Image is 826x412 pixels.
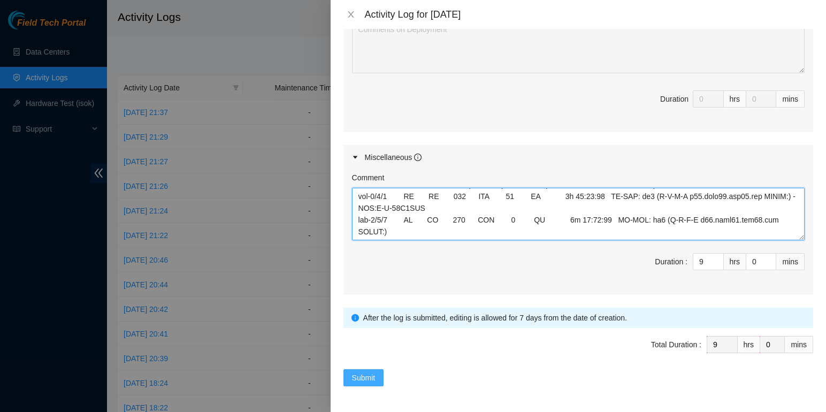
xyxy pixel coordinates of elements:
[785,336,813,353] div: mins
[352,188,805,240] textarea: Comment
[365,151,422,163] div: Miscellaneous
[776,90,805,108] div: mins
[365,9,813,20] div: Activity Log for [DATE]
[724,253,746,270] div: hrs
[414,154,422,161] span: info-circle
[651,339,701,350] div: Total Duration :
[352,372,376,384] span: Submit
[343,369,384,386] button: Submit
[352,154,358,161] span: caret-right
[655,256,687,268] div: Duration :
[343,145,813,170] div: Miscellaneous info-circle
[738,336,760,353] div: hrs
[347,10,355,19] span: close
[352,21,805,73] textarea: Comment
[343,10,358,20] button: Close
[776,253,805,270] div: mins
[363,312,805,324] div: After the log is submitted, editing is allowed for 7 days from the date of creation.
[724,90,746,108] div: hrs
[351,314,359,322] span: info-circle
[660,93,689,105] div: Duration
[352,172,385,184] label: Comment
